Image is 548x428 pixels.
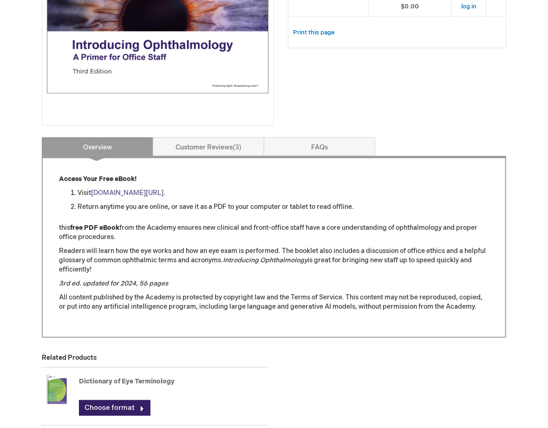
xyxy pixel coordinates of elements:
a: Overview [42,137,153,156]
a: Customer Reviews3 [153,137,264,156]
a: Dictionary of Eye Terminology [79,377,175,385]
p: Readers will learn how the eye works and how an eye exam is performed. The booklet also includes ... [59,246,489,274]
a: log in [461,3,476,10]
em: 3rd ed. updated for 2024, 56 pages [59,279,168,287]
a: FAQs [264,137,375,156]
em: Introducing Ophthalmology [223,256,307,264]
strong: Access Your Free eBook! [59,175,137,183]
a: Print this page [293,27,334,39]
p: this from the Academy ensures new clinical and front-office staff have a core understanding of op... [59,223,489,242]
span: 3 [233,143,241,151]
li: Visit . [78,188,489,198]
a: [DOMAIN_NAME][URL] [91,189,163,197]
strong: Related Products [42,354,97,362]
img: Dictionary of Eye Terminology [42,371,72,408]
li: Return anytime you are online, or save it as a PDF to your computer or tablet to read offline. [78,202,489,212]
div: All content published by the Academy is protected by copyright law and the Terms of Service. This... [59,175,489,321]
a: Choose format [79,400,150,416]
strong: free PDF eBook [70,224,119,232]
